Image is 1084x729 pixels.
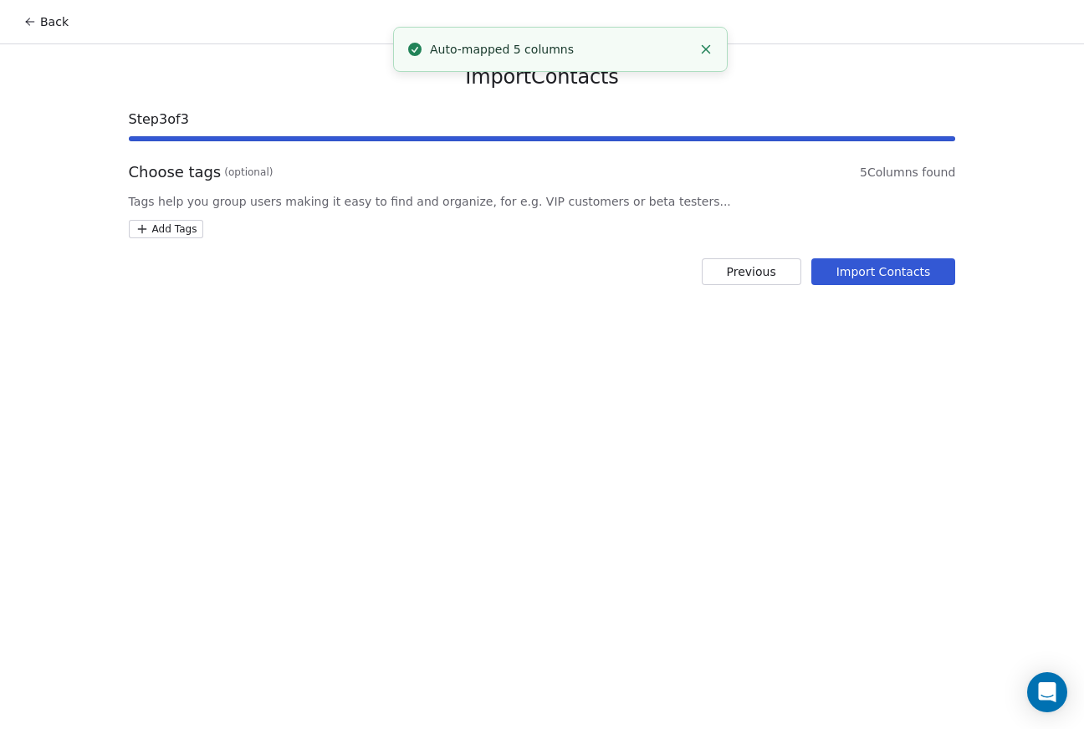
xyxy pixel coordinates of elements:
[430,41,692,59] div: Auto-mapped 5 columns
[129,161,222,183] span: Choose tags
[860,164,955,181] span: 5 Columns found
[129,220,204,238] button: Add Tags
[465,64,618,89] span: Import Contacts
[695,38,717,60] button: Close toast
[702,258,801,285] button: Previous
[1027,672,1067,712] div: Open Intercom Messenger
[129,110,956,130] span: Step 3 of 3
[224,166,273,179] span: (optional)
[811,258,956,285] button: Import Contacts
[13,7,79,37] button: Back
[129,193,956,210] span: Tags help you group users making it easy to find and organize, for e.g. VIP customers or beta tes...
